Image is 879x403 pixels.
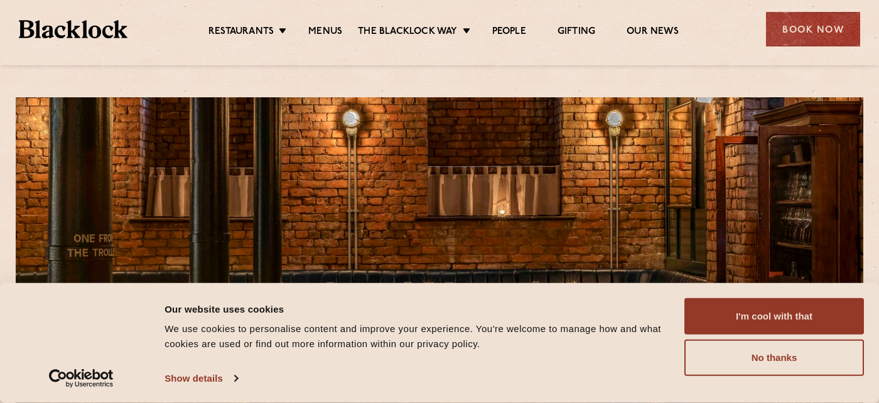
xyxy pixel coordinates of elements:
button: I'm cool with that [684,298,864,335]
a: The Blacklock Way [358,26,457,40]
a: Menus [308,26,342,40]
a: Show details [164,369,237,388]
a: Gifting [558,26,595,40]
a: Our News [627,26,679,40]
div: Book Now [766,12,860,46]
img: BL_Textured_Logo-footer-cropped.svg [19,20,127,38]
a: People [492,26,526,40]
button: No thanks [684,340,864,376]
div: We use cookies to personalise content and improve your experience. You're welcome to manage how a... [164,321,670,352]
div: Our website uses cookies [164,301,670,316]
a: Restaurants [208,26,274,40]
a: Usercentrics Cookiebot - opens in a new window [26,369,136,388]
